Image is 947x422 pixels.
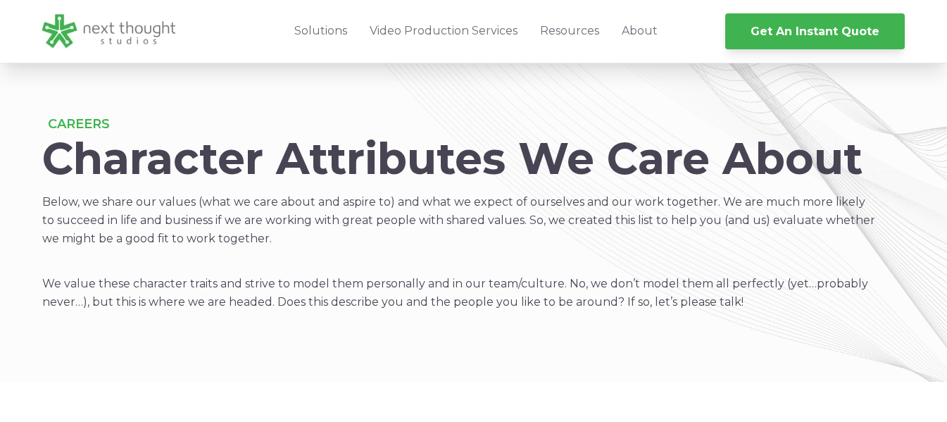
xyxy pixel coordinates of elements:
[42,134,877,184] h1: Character Attributes We Care About
[42,13,175,50] img: Next Thought Studios Logo
[42,193,877,248] p: Below, we share our values (what we care about and aspire to) and what we expect of ourselves and...
[42,256,877,311] p: We value these character traits and strive to model them personally and in our team/culture. No, ...
[725,13,905,49] a: Get An Instant Quote
[42,115,110,134] div: CAREERS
